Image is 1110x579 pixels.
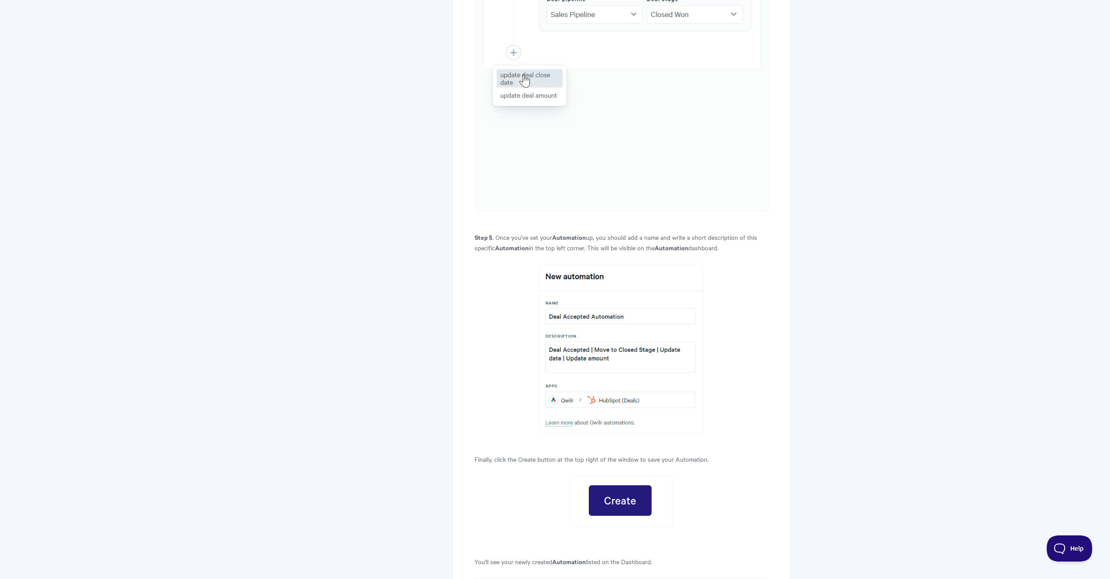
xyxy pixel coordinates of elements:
[495,243,529,252] strong: Automation
[475,454,768,464] p: Finally, click the Create button at the top right of the window to save your Automation.
[552,232,586,242] strong: Automation
[475,232,768,253] p: . Once you've set your up, you should add a name and write a short description of this specific i...
[570,476,673,527] img: file-cwX1CyUGLl.png
[1047,535,1093,562] iframe: Toggle Customer Support
[475,232,492,242] strong: Step 5
[655,243,688,252] strong: Automation
[552,557,586,566] strong: Automation
[475,556,768,567] p: You'll see your newly created listed on the Dashboard.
